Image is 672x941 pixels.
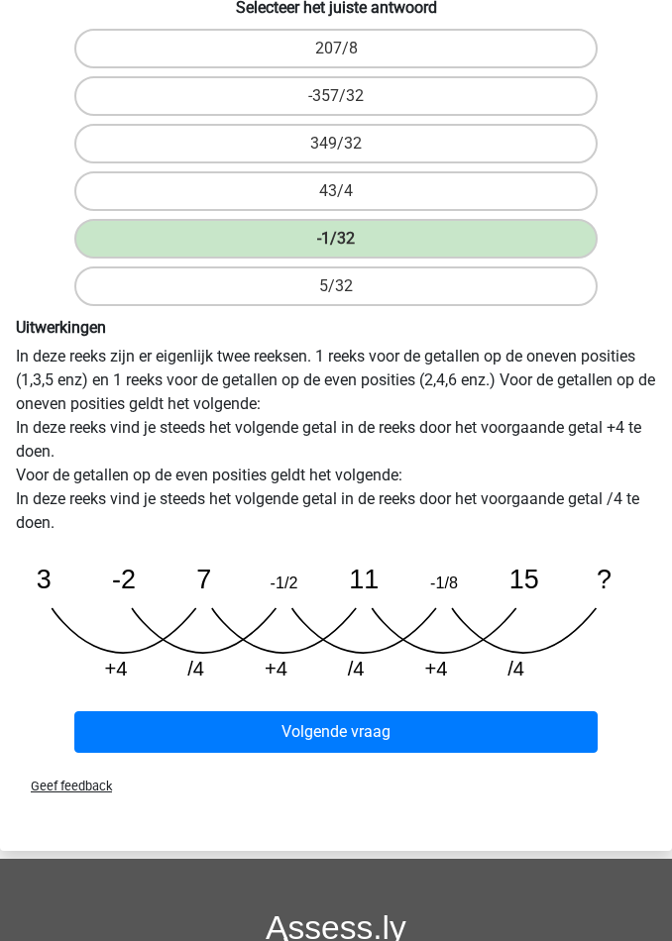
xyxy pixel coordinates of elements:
tspan: +4 [104,658,127,680]
tspan: +4 [424,658,447,680]
tspan: /4 [348,658,365,680]
tspan: 3 [37,565,52,594]
label: 5/32 [74,266,598,306]
tspan: /4 [507,658,524,680]
tspan: -1/2 [271,574,298,591]
tspan: +4 [265,658,287,680]
tspan: 7 [196,565,211,594]
tspan: 15 [509,565,539,594]
label: 349/32 [74,124,598,163]
h6: Uitwerkingen [16,318,656,337]
label: 207/8 [74,29,598,68]
tspan: -2 [112,565,136,594]
label: 43/4 [74,171,598,211]
span: Geef feedback [15,779,112,793]
button: Volgende vraag [74,711,598,753]
tspan: 11 [349,565,379,594]
tspan: /4 [187,658,204,680]
div: In deze reeks zijn er eigenlijk twee reeksen. 1 reeks voor de getallen op de oneven posities (1,3... [1,318,671,695]
label: -357/32 [74,76,598,116]
tspan: -1/8 [430,574,458,591]
tspan: ? [597,565,612,594]
label: -1/32 [74,219,598,259]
